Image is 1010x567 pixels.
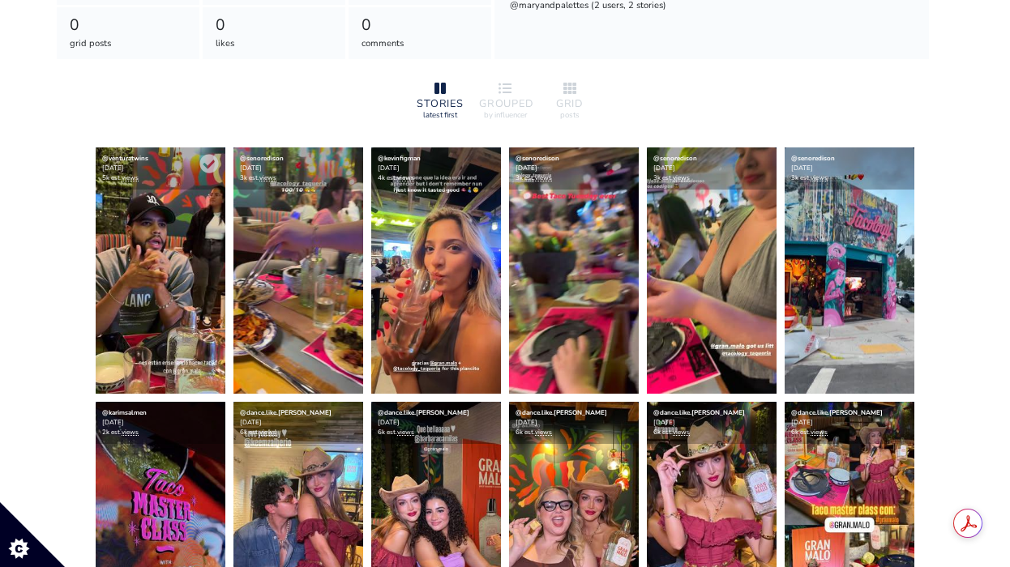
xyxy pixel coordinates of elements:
a: views [535,173,552,182]
a: @venturatwins [102,154,148,163]
div: STORIES [414,99,466,109]
a: @senoredison [791,154,835,163]
a: @senoredison [653,154,697,163]
div: comments [362,37,479,51]
a: views [397,428,414,437]
div: [DATE] 5k est. [96,147,225,190]
div: [DATE] 4k est. [371,147,501,190]
div: [DATE] 3k est. [509,147,639,190]
a: @karimsalmen [102,408,147,417]
div: latest first [414,109,466,121]
div: [DATE] 6k est. [509,402,639,444]
div: [DATE] 6k est. [647,402,777,444]
a: views [259,428,276,437]
a: views [673,173,690,182]
div: [DATE] 2k est. [96,402,225,444]
a: views [673,428,690,437]
a: views [811,173,828,182]
div: grid posts [70,37,187,51]
div: likes [216,37,333,51]
div: GRID [544,99,596,109]
div: [DATE] 6k est. [233,402,363,444]
div: [DATE] 3k est. [647,147,777,190]
div: 0 [362,14,479,37]
a: @dance.like.[PERSON_NAME] [791,408,883,417]
div: [DATE] 3k est. [785,147,914,190]
a: views [535,428,552,437]
a: @dance.like.[PERSON_NAME] [240,408,332,417]
a: @kevinfigman [378,154,421,163]
div: [DATE] 3k est. [233,147,363,190]
a: views [397,173,414,182]
a: @dance.like.[PERSON_NAME] [653,408,745,417]
a: @dance.like.[PERSON_NAME] [378,408,469,417]
div: [DATE] 6k est. [785,402,914,444]
a: views [122,173,139,182]
div: 0 [70,14,187,37]
a: @senoredison [240,154,284,163]
a: views [259,173,276,182]
a: views [811,428,828,437]
a: @senoredison [516,154,559,163]
div: 0 [216,14,333,37]
a: views [122,428,139,437]
div: [DATE] 6k est. [371,402,501,444]
div: GROUPED [479,99,531,109]
div: by influencer [479,109,531,121]
a: @dance.like.[PERSON_NAME] [516,408,607,417]
div: posts [544,109,596,121]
